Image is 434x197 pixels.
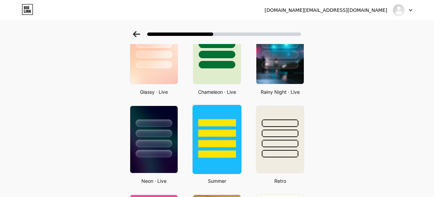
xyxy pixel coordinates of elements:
[128,177,180,184] div: Neon · Live
[191,177,243,184] div: Summer
[254,88,306,95] div: Rainy Night · Live
[128,88,180,95] div: Glassy · Live
[264,7,387,14] div: [DOMAIN_NAME][EMAIL_ADDRESS][DOMAIN_NAME]
[191,88,243,95] div: Chameleon · Live
[392,4,405,17] img: Andrii Yuriev
[254,177,306,184] div: Retro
